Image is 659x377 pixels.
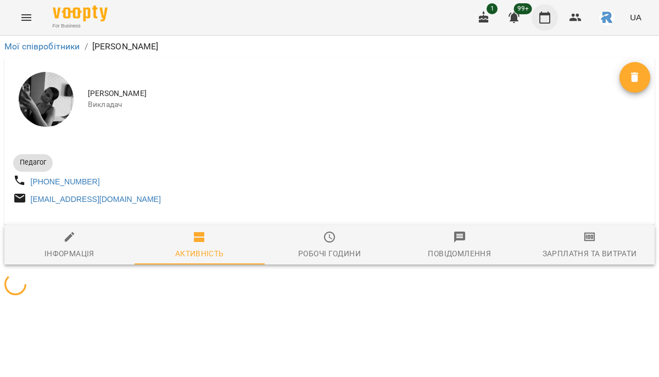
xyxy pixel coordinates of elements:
[44,247,94,260] div: Інформація
[487,3,498,14] span: 1
[298,247,361,260] div: Робочі години
[13,157,53,167] span: Педагог
[514,3,532,14] span: 99+
[630,12,641,23] span: UA
[31,177,100,186] a: [PHONE_NUMBER]
[619,62,650,93] button: Видалити
[85,40,88,53] li: /
[88,99,619,110] span: Викладач
[19,72,74,127] img: Кирилова Софія Сергіївна
[92,40,159,53] p: [PERSON_NAME]
[175,247,224,260] div: Активність
[13,4,40,31] button: Menu
[53,22,108,30] span: For Business
[599,10,615,25] img: 4d5b4add5c842939a2da6fce33177f00.jpeg
[543,247,637,260] div: Зарплатня та Витрати
[53,5,108,21] img: Voopty Logo
[626,7,646,27] button: UA
[4,40,655,53] nav: breadcrumb
[4,41,80,52] a: Мої співробітники
[88,88,619,99] span: [PERSON_NAME]
[428,247,491,260] div: Повідомлення
[31,195,161,204] a: [EMAIL_ADDRESS][DOMAIN_NAME]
